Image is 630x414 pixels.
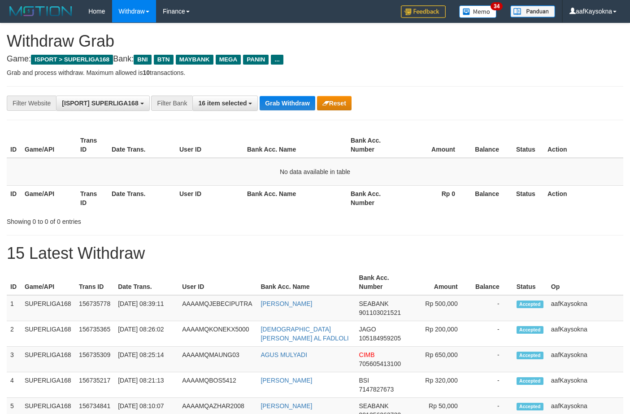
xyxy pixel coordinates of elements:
[178,270,257,295] th: User ID
[178,347,257,372] td: AAAAMQMAUNG03
[359,402,389,410] span: SEABANK
[134,55,151,65] span: BNI
[114,347,178,372] td: [DATE] 08:25:14
[7,321,21,347] td: 2
[547,295,623,321] td: aafKaysokna
[471,347,513,372] td: -
[7,244,623,262] h1: 15 Latest Withdraw
[198,100,247,107] span: 16 item selected
[517,403,543,410] span: Accepted
[513,132,544,158] th: Status
[192,96,258,111] button: 16 item selected
[216,55,241,65] span: MEGA
[459,5,497,18] img: Button%20Memo.svg
[513,270,547,295] th: Status
[510,5,555,17] img: panduan.png
[56,96,149,111] button: [ISPORT] SUPERLIGA168
[347,185,403,211] th: Bank Acc. Number
[7,185,21,211] th: ID
[517,326,543,334] span: Accepted
[359,326,376,333] span: JAGO
[471,295,513,321] td: -
[243,132,347,158] th: Bank Acc. Name
[143,69,150,76] strong: 10
[21,347,75,372] td: SUPERLIGA168
[547,270,623,295] th: Op
[261,351,307,358] a: AGUS MULYADI
[243,185,347,211] th: Bank Acc. Name
[108,132,176,158] th: Date Trans.
[114,295,178,321] td: [DATE] 08:39:11
[547,321,623,347] td: aafKaysokna
[517,301,543,308] span: Accepted
[491,2,503,10] span: 34
[21,295,75,321] td: SUPERLIGA168
[62,100,138,107] span: [ISPORT] SUPERLIGA168
[31,55,113,65] span: ISPORT > SUPERLIGA168
[356,270,408,295] th: Bank Acc. Number
[21,270,75,295] th: Game/API
[261,326,348,342] a: [DEMOGRAPHIC_DATA][PERSON_NAME] AL FADLOLI
[347,132,403,158] th: Bank Acc. Number
[471,321,513,347] td: -
[7,55,623,64] h4: Game: Bank:
[359,386,394,393] span: Copy 7147827673 to clipboard
[21,372,75,398] td: SUPERLIGA168
[7,132,21,158] th: ID
[408,270,471,295] th: Amount
[7,68,623,77] p: Grab and process withdraw. Maximum allowed is transactions.
[243,55,269,65] span: PANIN
[176,132,243,158] th: User ID
[261,402,312,410] a: [PERSON_NAME]
[77,185,108,211] th: Trans ID
[261,377,312,384] a: [PERSON_NAME]
[403,132,469,158] th: Amount
[114,270,178,295] th: Date Trans.
[7,214,256,226] div: Showing 0 to 0 of 0 entries
[75,372,114,398] td: 156735217
[21,132,77,158] th: Game/API
[7,96,56,111] div: Filter Website
[408,321,471,347] td: Rp 200,000
[359,360,401,367] span: Copy 705605413100 to clipboard
[257,270,355,295] th: Bank Acc. Name
[75,321,114,347] td: 156735365
[7,270,21,295] th: ID
[544,132,623,158] th: Action
[7,32,623,50] h1: Withdraw Grab
[359,351,375,358] span: CIMB
[7,347,21,372] td: 3
[7,4,75,18] img: MOTION_logo.png
[517,352,543,359] span: Accepted
[359,377,369,384] span: BSI
[75,347,114,372] td: 156735309
[408,295,471,321] td: Rp 500,000
[178,321,257,347] td: AAAAMQKONEKX5000
[469,185,513,211] th: Balance
[114,372,178,398] td: [DATE] 08:21:13
[108,185,176,211] th: Date Trans.
[471,372,513,398] td: -
[260,96,315,110] button: Grab Withdraw
[403,185,469,211] th: Rp 0
[408,372,471,398] td: Rp 320,000
[75,295,114,321] td: 156735778
[544,185,623,211] th: Action
[271,55,283,65] span: ...
[151,96,192,111] div: Filter Bank
[176,185,243,211] th: User ID
[517,377,543,385] span: Accepted
[75,270,114,295] th: Trans ID
[21,321,75,347] td: SUPERLIGA168
[359,300,389,307] span: SEABANK
[178,372,257,398] td: AAAAMQBOS5412
[176,55,213,65] span: MAYBANK
[154,55,174,65] span: BTN
[547,347,623,372] td: aafKaysokna
[261,300,312,307] a: [PERSON_NAME]
[7,295,21,321] td: 1
[547,372,623,398] td: aafKaysokna
[469,132,513,158] th: Balance
[513,185,544,211] th: Status
[114,321,178,347] td: [DATE] 08:26:02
